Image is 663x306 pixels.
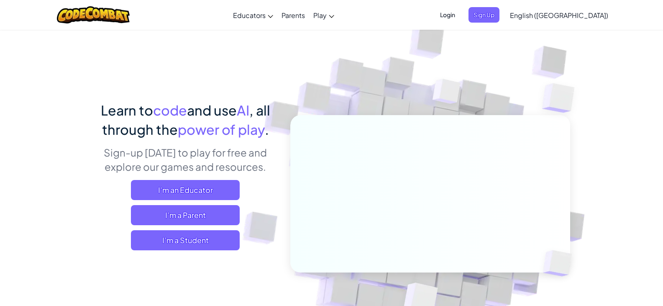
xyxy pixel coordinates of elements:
[506,4,612,26] a: English ([GEOGRAPHIC_DATA])
[101,102,153,118] span: Learn to
[153,102,187,118] span: code
[277,4,309,26] a: Parents
[435,7,460,23] button: Login
[265,121,269,138] span: .
[525,63,598,134] img: Overlap cubes
[313,11,327,20] span: Play
[510,11,608,20] span: English ([GEOGRAPHIC_DATA])
[187,102,237,118] span: and use
[229,4,277,26] a: Educators
[178,121,265,138] span: power of play
[93,145,278,174] p: Sign-up [DATE] to play for free and explore our games and resources.
[131,180,240,200] a: I'm an Educator
[309,4,338,26] a: Play
[233,11,266,20] span: Educators
[237,102,249,118] span: AI
[468,7,499,23] button: Sign Up
[131,230,240,250] button: I'm a Student
[131,205,240,225] a: I'm a Parent
[529,233,591,294] img: Overlap cubes
[417,62,477,125] img: Overlap cubes
[57,6,130,23] img: CodeCombat logo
